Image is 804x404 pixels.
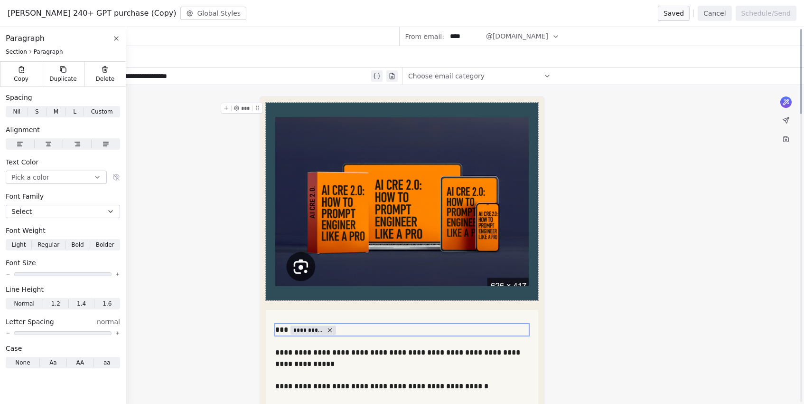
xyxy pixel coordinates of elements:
[486,31,548,41] span: @[DOMAIN_NAME]
[37,240,59,249] span: Regular
[15,358,30,367] span: None
[6,93,32,102] span: Spacing
[11,207,32,216] span: Select
[698,6,731,21] button: Cancel
[6,33,45,44] span: Paragraph
[51,299,60,308] span: 1.2
[49,75,76,83] span: Duplicate
[103,358,111,367] span: aa
[96,240,114,249] span: Bolder
[6,171,107,184] button: Pick a color
[405,32,444,41] span: From email:
[71,240,84,249] span: Bold
[8,8,177,19] span: [PERSON_NAME] 240+ GPT purchase (Copy)
[6,226,46,235] span: Font Weight
[14,75,28,83] span: Copy
[73,107,76,116] span: L
[14,299,34,308] span: Normal
[736,6,796,21] button: Schedule/Send
[34,48,63,56] span: Paragraph
[13,107,20,116] span: Nil
[91,107,113,116] span: Custom
[6,125,40,135] span: Alignment
[6,317,54,327] span: Letter Spacing
[96,75,115,83] span: Delete
[6,258,36,268] span: Font Size
[6,344,22,353] span: Case
[103,299,112,308] span: 1.6
[54,107,58,116] span: M
[6,285,44,294] span: Line Height
[6,48,27,56] span: Section
[76,358,84,367] span: AA
[6,157,38,167] span: Text Color
[408,71,485,81] span: Choose email category
[49,358,57,367] span: Aa
[77,299,86,308] span: 1.4
[658,6,690,21] button: Saved
[6,192,44,201] span: Font Family
[180,7,247,20] button: Global Styles
[97,317,120,327] span: normal
[35,107,39,116] span: S
[11,240,26,249] span: Light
